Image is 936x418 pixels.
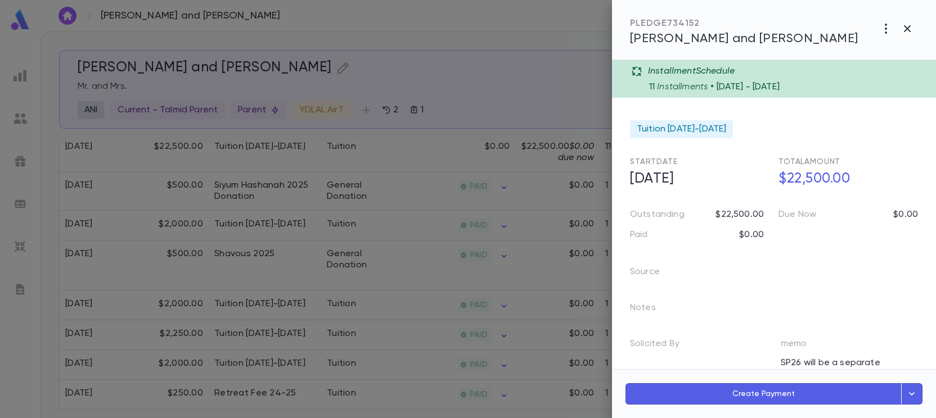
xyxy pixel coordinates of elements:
div: PLEDGE 734152 [630,18,858,29]
h5: $22,500.00 [772,167,918,191]
p: • [DATE] - [DATE] [710,81,780,93]
p: Due Now [778,209,816,220]
span: Start Date [630,158,678,166]
p: $0.00 [739,229,764,240]
span: Total Amount [778,158,840,166]
p: $22,500.00 [715,209,764,220]
p: 11 [649,81,655,93]
p: Notes [630,299,674,321]
p: Outstanding [630,209,685,220]
span: [PERSON_NAME] and [PERSON_NAME] [630,33,858,45]
p: $0.00 [893,209,918,220]
div: SP26 will be a separate $2,340 if [PERSON_NAME] attends [774,354,918,394]
p: Installment Schedule [648,66,735,77]
p: Paid [630,229,648,240]
div: Tuition [DATE]-[DATE] [630,120,733,138]
h5: [DATE] [623,167,769,191]
span: Tuition [DATE]-[DATE] [637,124,726,135]
p: Source [630,263,678,285]
p: memo [781,338,807,354]
button: Create Payment [625,383,902,405]
p: Solicited By [630,335,697,357]
div: Installments [649,77,929,93]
